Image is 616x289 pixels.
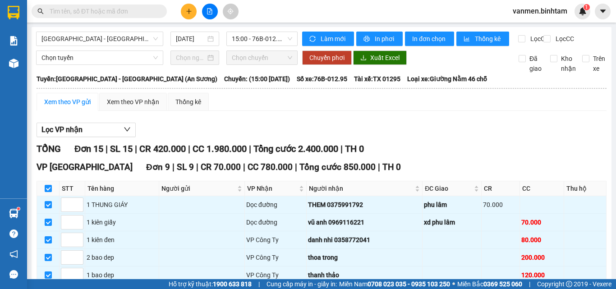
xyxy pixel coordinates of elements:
span: file-add [207,8,213,14]
sup: 1 [17,207,20,210]
input: Chọn ngày [176,53,206,63]
span: | [188,143,190,154]
img: warehouse-icon [9,59,18,68]
div: THEM 0375991792 [308,200,421,210]
div: VP Công Ty [246,235,305,245]
span: | [340,143,343,154]
div: 200.000 [521,252,563,262]
span: Làm mới [321,34,347,44]
span: ⚪️ [452,282,455,286]
div: VP Công Ty [246,270,305,280]
span: ĐC Giao [425,183,472,193]
span: search [37,8,44,14]
td: Dọc đường [245,196,307,214]
div: 1 kiên đen [87,235,157,245]
span: | [249,143,251,154]
span: 15:00 - 76B-012.95 [232,32,292,46]
span: Thống kê [475,34,502,44]
span: | [295,162,297,172]
span: plus [186,8,192,14]
div: vũ anh 0969116221 [308,217,421,227]
th: Thu hộ [564,181,607,196]
span: | [196,162,198,172]
div: 1 bao dep [87,270,157,280]
strong: 1900 633 818 [213,280,252,288]
span: Chuyến: (15:00 [DATE]) [224,74,290,84]
span: CC 1.980.000 [193,143,247,154]
span: Đơn 9 [146,162,170,172]
sup: 1 [584,4,590,10]
span: Tài xế: TX 01295 [354,74,400,84]
span: | [529,279,530,289]
td: VP Công Ty [245,266,307,284]
div: phu lâm [424,200,479,210]
div: 70.000 [483,200,518,210]
div: VP Công Ty [246,252,305,262]
div: thoa trong [308,252,421,262]
span: Xuất Excel [370,53,400,63]
div: 1 kiên giấy [87,217,157,227]
img: logo-vxr [8,6,19,19]
span: In phơi [375,34,395,44]
img: icon-new-feature [579,7,587,15]
div: thanh thảo [308,270,421,280]
th: CC [520,181,565,196]
div: xd phu lâm [424,217,479,227]
input: 14/10/2025 [176,34,206,44]
span: Sài Gòn - Quảng Ngãi (An Sương) [41,32,158,46]
div: Dọc đường [246,217,305,227]
span: Miền Nam [339,279,450,289]
input: Tìm tên, số ĐT hoặc mã đơn [50,6,156,16]
button: Chuyển phơi [302,50,352,65]
td: Dọc đường [245,214,307,231]
strong: 0708 023 035 - 0935 103 250 [368,280,450,288]
button: In đơn chọn [405,32,454,46]
span: Tổng cước 850.000 [299,162,376,172]
th: CR [482,181,520,196]
span: | [243,162,245,172]
span: CR 420.000 [139,143,186,154]
span: TỔNG [37,143,61,154]
span: | [172,162,175,172]
span: printer [363,36,371,43]
span: CR 70.000 [201,162,241,172]
button: plus [181,4,197,19]
span: Miền Bắc [457,279,522,289]
div: Xem theo VP gửi [44,97,91,107]
span: bar-chart [464,36,471,43]
div: 80.000 [521,235,563,245]
span: Đã giao [526,54,545,73]
span: Tổng cước 2.400.000 [253,143,338,154]
button: downloadXuất Excel [353,50,407,65]
span: Lọc VP nhận [41,124,83,135]
span: VP [GEOGRAPHIC_DATA] [37,162,133,172]
span: Cung cấp máy in - giấy in: [267,279,337,289]
button: printerIn phơi [356,32,403,46]
div: danh nhi 0358772041 [308,235,421,245]
span: Lọc CR [527,34,550,44]
span: | [106,143,108,154]
span: aim [227,8,234,14]
span: Người nhận [309,183,413,193]
span: Số xe: 76B-012.95 [297,74,347,84]
div: 70.000 [521,217,563,227]
img: warehouse-icon [9,209,18,218]
button: Lọc VP nhận [37,123,136,137]
img: solution-icon [9,36,18,46]
div: 2 bao dep [87,252,157,262]
span: down [124,126,131,133]
span: TH 0 [382,162,401,172]
span: CC 780.000 [248,162,293,172]
span: TH 0 [345,143,364,154]
div: 1 THUNG GIÁY [87,200,157,210]
span: Chọn tuyến [41,51,158,64]
button: caret-down [595,4,611,19]
span: copyright [566,281,572,287]
div: Thống kê [175,97,201,107]
button: aim [223,4,239,19]
span: Người gửi [161,183,235,193]
button: file-add [202,4,218,19]
td: VP Công Ty [245,231,307,249]
span: 1 [585,4,588,10]
th: STT [60,181,85,196]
